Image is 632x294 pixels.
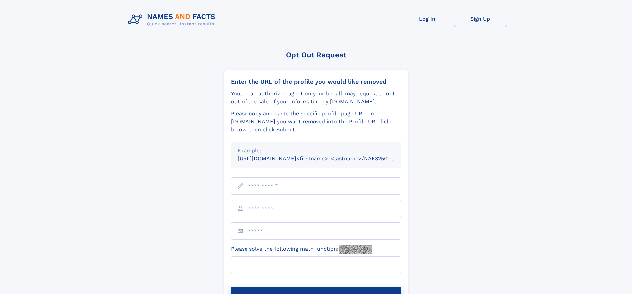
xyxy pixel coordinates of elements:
[224,51,408,59] div: Opt Out Request
[231,110,401,134] div: Please copy and paste the specific profile page URL on [DOMAIN_NAME] you want removed into the Pr...
[231,90,401,106] div: You, or an authorized agent on your behalf, may request to opt-out of the sale of your informatio...
[231,245,372,254] label: Please solve the following math function:
[125,11,221,29] img: Logo Names and Facts
[238,147,395,155] div: Example:
[454,11,507,27] a: Sign Up
[231,78,401,85] div: Enter the URL of the profile you would like removed
[401,11,454,27] a: Log In
[238,155,414,162] small: [URL][DOMAIN_NAME]<firstname>_<lastname>/NAF325G-xxxxxxxx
